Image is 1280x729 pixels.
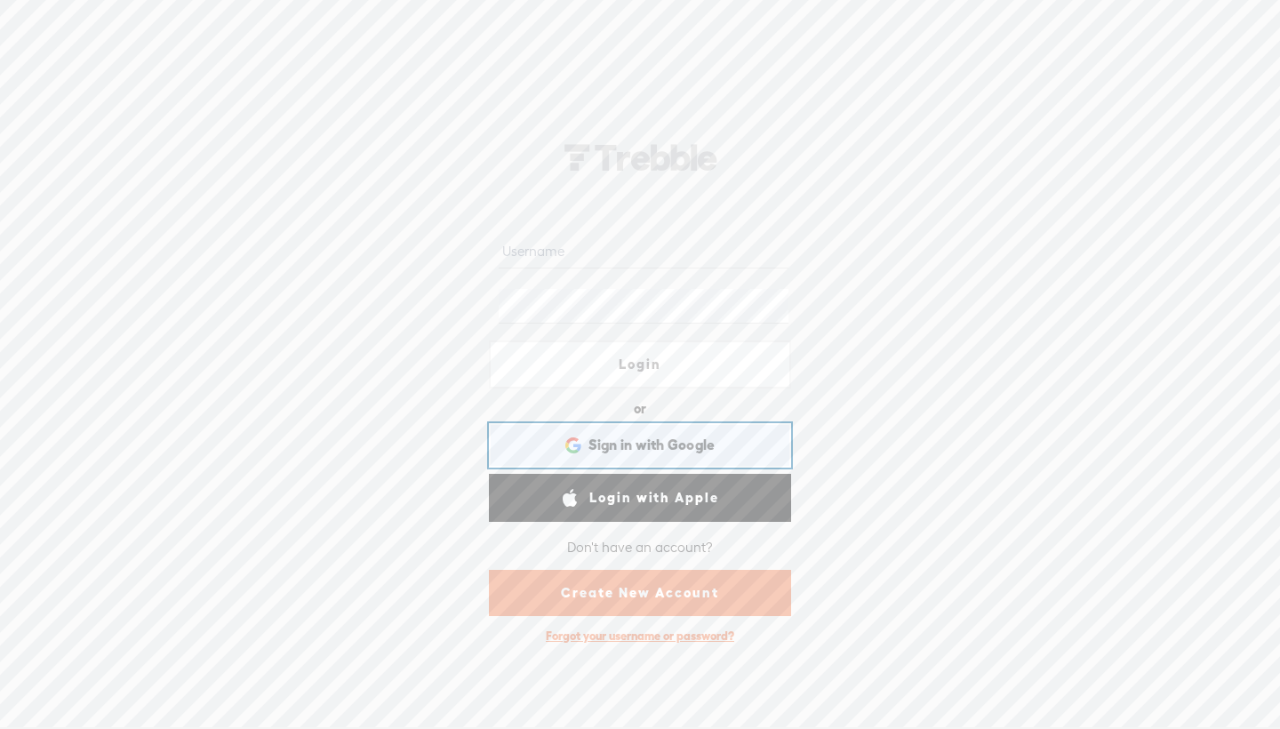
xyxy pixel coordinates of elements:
[489,340,791,389] a: Login
[489,570,791,616] a: Create New Account
[489,423,791,468] div: Sign in with Google
[567,529,713,566] div: Don't have an account?
[588,436,716,454] span: Sign in with Google
[537,620,743,653] div: Forgot your username or password?
[634,395,646,423] div: or
[489,474,791,522] a: Login with Apple
[499,234,788,268] input: Username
